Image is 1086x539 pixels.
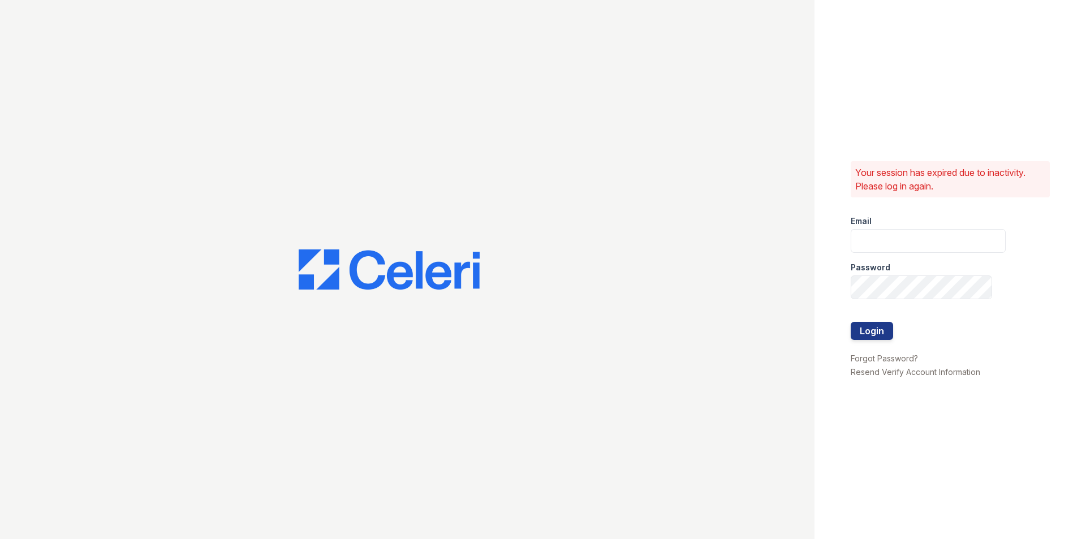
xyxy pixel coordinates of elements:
[851,215,872,227] label: Email
[855,166,1045,193] p: Your session has expired due to inactivity. Please log in again.
[851,367,980,377] a: Resend Verify Account Information
[299,249,480,290] img: CE_Logo_Blue-a8612792a0a2168367f1c8372b55b34899dd931a85d93a1a3d3e32e68fde9ad4.png
[851,322,893,340] button: Login
[851,353,918,363] a: Forgot Password?
[851,262,890,273] label: Password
